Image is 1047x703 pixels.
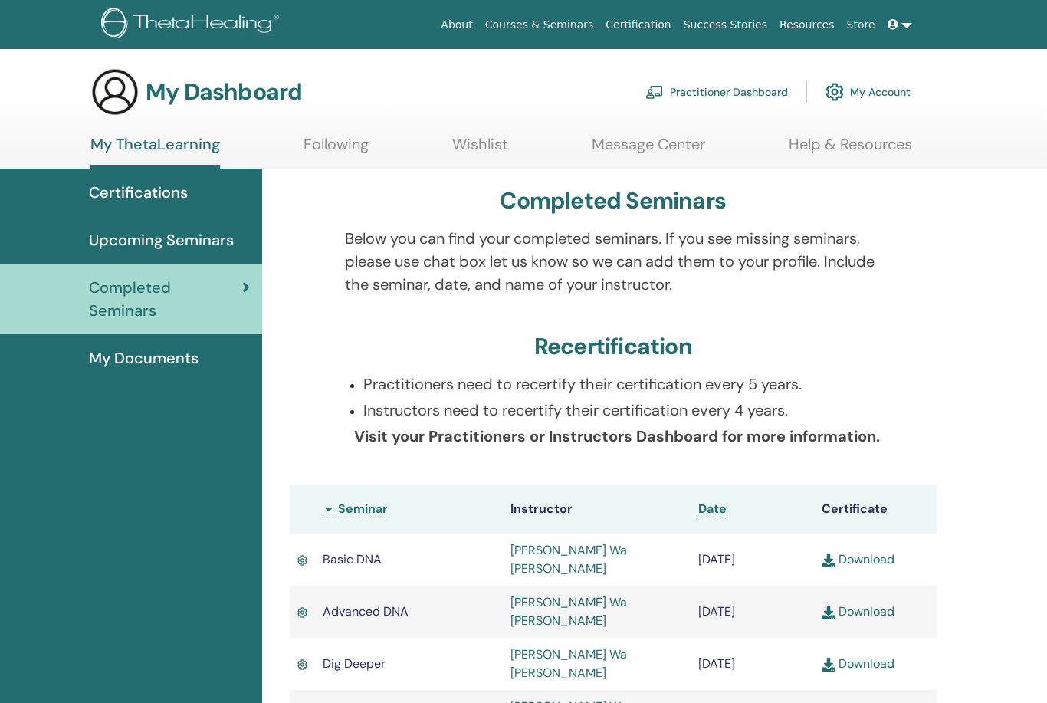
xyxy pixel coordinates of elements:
a: Store [841,11,881,39]
img: Active Certificate [297,553,308,568]
img: download.svg [822,554,835,567]
a: Practitioner Dashboard [645,75,788,109]
img: chalkboard-teacher.svg [645,85,664,99]
a: Download [822,603,894,619]
a: My Account [825,75,911,109]
a: Download [822,655,894,672]
span: Completed Seminars [89,276,242,322]
td: [DATE] [691,534,813,586]
span: Upcoming Seminars [89,228,234,251]
img: download.svg [822,658,835,672]
p: Below you can find your completed seminars. If you see missing seminars, please use chat box let ... [345,227,881,296]
a: Success Stories [678,11,773,39]
a: Certification [599,11,677,39]
b: Visit your Practitioners or Instructors Dashboard for more information. [354,426,880,446]
a: [PERSON_NAME] Wa [PERSON_NAME] [510,646,627,681]
img: download.svg [822,606,835,619]
img: Active Certificate [297,657,308,672]
a: Following [304,135,369,165]
a: About [435,11,478,39]
th: Instructor [503,485,691,534]
p: Instructors need to recertify their certification every 4 years. [363,399,881,422]
span: Advanced DNA [323,603,409,619]
img: logo.png [101,8,284,42]
span: Basic DNA [323,551,382,567]
span: Certifications [89,181,188,204]
a: My ThetaLearning [90,135,220,169]
a: [PERSON_NAME] Wa [PERSON_NAME] [510,594,627,629]
a: [PERSON_NAME] Wa [PERSON_NAME] [510,542,627,577]
a: Message Center [592,135,705,165]
a: Wishlist [452,135,508,165]
img: Active Certificate [297,605,308,620]
img: cog.svg [825,79,844,105]
a: Courses & Seminars [479,11,600,39]
a: Download [822,551,894,567]
span: Dig Deeper [323,655,386,672]
th: Certificate [814,485,937,534]
td: [DATE] [691,586,813,638]
td: [DATE] [691,638,813,690]
p: Practitioners need to recertify their certification every 5 years. [363,373,881,396]
a: Help & Resources [789,135,912,165]
h3: Completed Seminars [500,187,726,215]
a: Date [698,501,727,517]
a: Resources [773,11,841,39]
h3: Recertification [534,333,692,360]
span: My Documents [89,347,199,370]
span: Date [698,501,727,517]
img: generic-user-icon.jpg [90,67,139,117]
h3: My Dashboard [146,78,302,106]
